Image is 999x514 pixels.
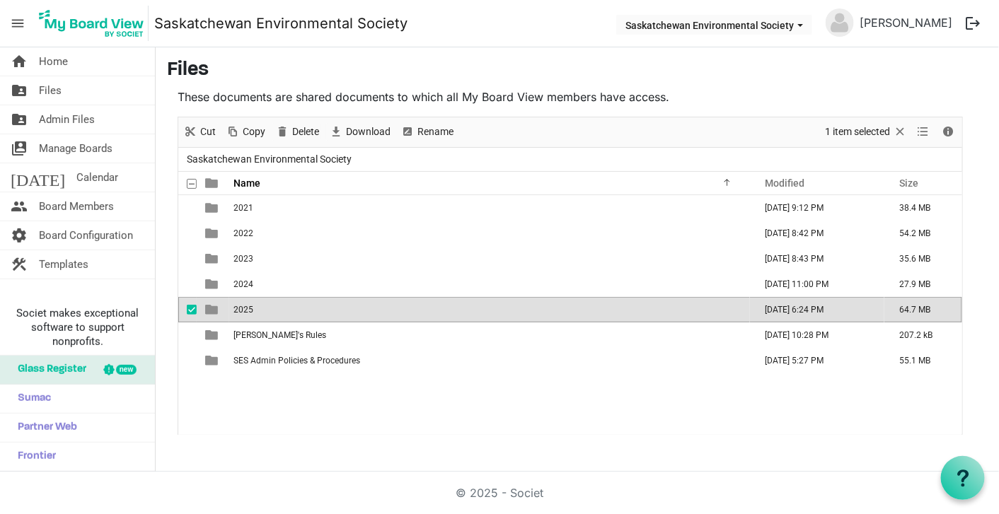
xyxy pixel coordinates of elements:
[899,177,918,189] span: Size
[326,123,393,141] button: Download
[884,348,962,373] td: 55.1 MB is template cell column header Size
[854,8,958,37] a: [PERSON_NAME]
[178,297,197,322] td: checkbox
[750,348,884,373] td: July 28, 2025 5:27 PM column header Modified
[11,414,77,442] span: Partner Web
[958,8,988,38] button: logout
[936,117,960,147] div: Details
[822,123,909,141] button: Selection
[11,250,28,279] span: construction
[197,221,229,246] td: is template cell column header type
[416,123,455,141] span: Rename
[178,117,221,147] div: Cut
[199,123,217,141] span: Cut
[11,443,56,471] span: Frontier
[233,203,253,213] span: 2021
[11,76,28,105] span: folder_shared
[197,297,229,322] td: is template cell column header type
[884,221,962,246] td: 54.2 MB is template cell column header Size
[184,151,354,168] span: Saskatchewan Environmental Society
[270,117,324,147] div: Delete
[11,385,51,413] span: Sumac
[178,322,197,348] td: checkbox
[324,117,395,147] div: Download
[39,105,95,134] span: Admin Files
[4,10,31,37] span: menu
[229,348,750,373] td: SES Admin Policies & Procedures is template cell column header Name
[884,297,962,322] td: 64.7 MB is template cell column header Size
[197,195,229,221] td: is template cell column header type
[39,47,68,76] span: Home
[76,163,118,192] span: Calendar
[229,297,750,322] td: 2025 is template cell column header Name
[229,271,750,297] td: 2024 is template cell column header Name
[178,246,197,271] td: checkbox
[221,117,270,147] div: Copy
[398,123,456,141] button: Rename
[11,163,65,192] span: [DATE]
[197,322,229,348] td: is template cell column header type
[272,123,321,141] button: Delete
[750,297,884,322] td: September 29, 2025 6:24 PM column header Modified
[154,9,408,37] a: Saskatchewan Environmental Society
[884,246,962,271] td: 35.6 MB is template cell column header Size
[39,76,62,105] span: Files
[39,134,112,163] span: Manage Boards
[241,123,267,141] span: Copy
[178,271,197,297] td: checkbox
[233,254,253,264] span: 2023
[824,123,891,141] span: 1 item selected
[826,8,854,37] img: no-profile-picture.svg
[11,221,28,250] span: settings
[233,279,253,289] span: 2024
[233,330,326,340] span: [PERSON_NAME]'s Rules
[820,117,912,147] div: Clear selection
[938,123,957,141] button: Details
[914,123,931,141] button: View dropdownbutton
[750,246,884,271] td: June 12, 2024 8:43 PM column header Modified
[765,177,804,189] span: Modified
[750,221,884,246] td: June 12, 2024 8:42 PM column header Modified
[178,88,963,105] p: These documents are shared documents to which all My Board View members have access.
[197,246,229,271] td: is template cell column header type
[229,246,750,271] td: 2023 is template cell column header Name
[197,348,229,373] td: is template cell column header type
[750,195,884,221] td: July 04, 2022 9:12 PM column header Modified
[395,117,458,147] div: Rename
[223,123,267,141] button: Copy
[456,486,543,500] a: © 2025 - Societ
[750,271,884,297] td: December 11, 2024 11:00 PM column header Modified
[884,322,962,348] td: 207.2 kB is template cell column header Size
[167,59,988,83] h3: Files
[750,322,884,348] td: September 29, 2021 10:28 PM column header Modified
[233,228,253,238] span: 2022
[35,6,149,41] img: My Board View Logo
[11,47,28,76] span: home
[116,365,137,375] div: new
[229,195,750,221] td: 2021 is template cell column header Name
[11,356,86,384] span: Glass Register
[233,177,260,189] span: Name
[39,192,114,221] span: Board Members
[233,305,253,315] span: 2025
[39,221,133,250] span: Board Configuration
[11,134,28,163] span: switch_account
[229,221,750,246] td: 2022 is template cell column header Name
[229,322,750,348] td: Robert's Rules is template cell column header Name
[345,123,392,141] span: Download
[616,15,812,35] button: Saskatchewan Environmental Society dropdownbutton
[197,271,229,297] td: is template cell column header type
[39,250,88,279] span: Templates
[11,192,28,221] span: people
[884,271,962,297] td: 27.9 MB is template cell column header Size
[912,117,936,147] div: View
[178,221,197,246] td: checkbox
[6,306,149,349] span: Societ makes exceptional software to support nonprofits.
[178,195,197,221] td: checkbox
[180,123,218,141] button: Cut
[233,356,360,366] span: SES Admin Policies & Procedures
[178,348,197,373] td: checkbox
[35,6,154,41] a: My Board View Logo
[884,195,962,221] td: 38.4 MB is template cell column header Size
[11,105,28,134] span: folder_shared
